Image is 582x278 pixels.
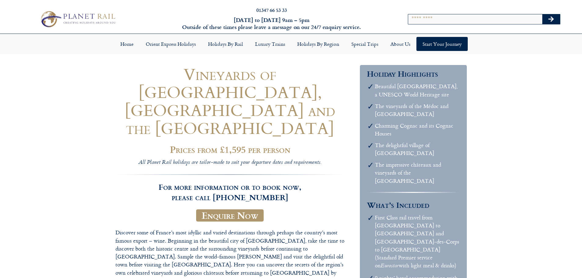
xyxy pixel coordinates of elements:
h3: For more information or to book now, please call [PHONE_NUMBER] [115,174,345,202]
li: First Class rail travel from [GEOGRAPHIC_DATA] to [GEOGRAPHIC_DATA] and [GEOGRAPHIC_DATA]-des-Cor... [375,214,459,271]
a: Holidays by Rail [202,37,249,51]
a: About Us [384,37,416,51]
i: All Planet Rail holidays are tailor-made to suit your departure dates and requirements. [138,158,321,167]
a: Enquire Now [196,209,264,222]
h3: What’s Included [367,200,459,210]
a: Home [114,37,140,51]
li: The vineyards of the Médoc and [GEOGRAPHIC_DATA] [375,102,459,118]
em: Eurostar [381,262,399,271]
a: Start your Journey [416,37,468,51]
a: Holidays by Region [291,37,345,51]
nav: Menu [3,37,579,51]
button: Search [542,14,560,24]
h3: Holiday Highlights [367,69,459,79]
li: Charming Cognac and its Cognac Houses [375,122,459,138]
li: The impressive châteaux and vineyards of the [GEOGRAPHIC_DATA] [375,161,459,185]
h2: Prices from £1,595 per person [115,144,345,155]
a: Luxury Trains [249,37,291,51]
h6: [DATE] to [DATE] 9am – 5pm Outside of these times please leave a message on our 24/7 enquiry serv... [157,16,386,31]
img: Planet Rail Train Holidays Logo [38,9,118,29]
a: Orient Express Holidays [140,37,202,51]
li: The delightful village of [GEOGRAPHIC_DATA] [375,141,459,157]
a: 01347 66 53 33 [256,6,287,13]
li: Beautiful [GEOGRAPHIC_DATA], a UNESCO World Heritage site [375,82,459,99]
h1: Vineyards of [GEOGRAPHIC_DATA], [GEOGRAPHIC_DATA] and the [GEOGRAPHIC_DATA] [115,65,345,137]
a: Special Trips [345,37,384,51]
